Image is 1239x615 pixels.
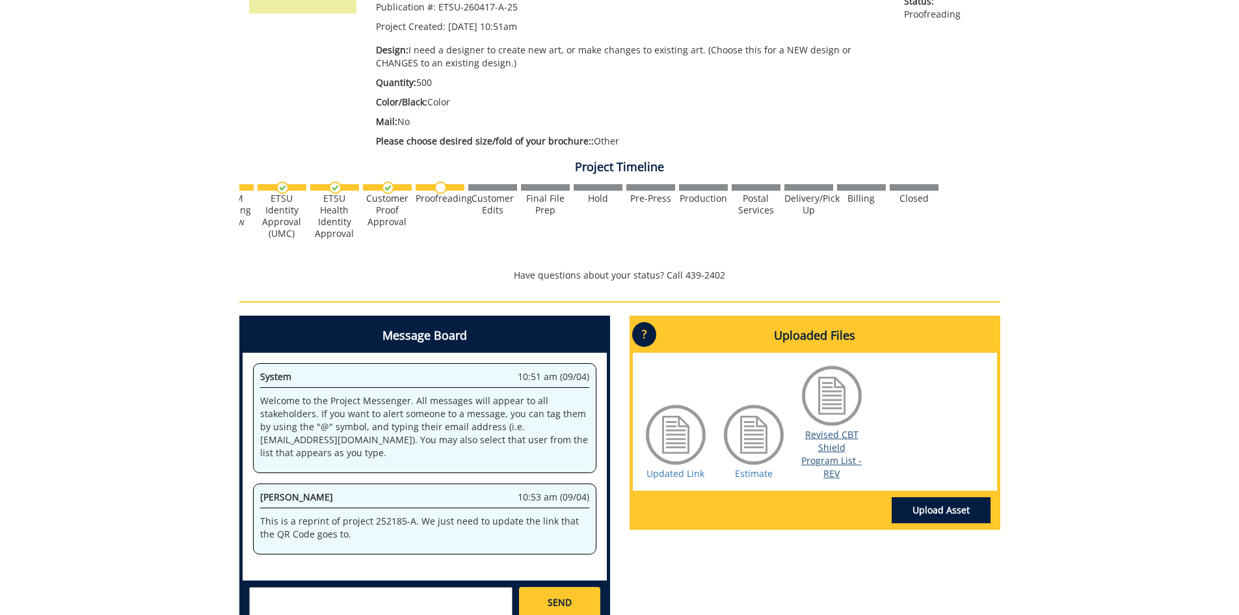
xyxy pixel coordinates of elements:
[574,193,622,204] div: Hold
[548,596,572,609] span: SEND
[376,135,885,148] p: Other
[376,115,397,128] span: Mail:
[239,269,1000,282] p: Have questions about your status? Call 439-2402
[890,193,939,204] div: Closed
[363,193,412,228] div: Customer Proof Approval
[679,193,728,204] div: Production
[260,394,589,459] p: Welcome to the Project Messenger. All messages will appear to all stakeholders. If you want to al...
[892,497,991,523] a: Upload Asset
[626,193,675,204] div: Pre-Press
[260,370,291,383] span: System
[276,182,289,194] img: checkmark
[382,182,394,194] img: checkmark
[801,428,862,480] a: Revised CBT Shield Program List - REV
[376,1,436,13] span: Publication #:
[434,182,447,194] img: no
[632,322,656,347] p: ?
[376,115,885,128] p: No
[416,193,464,204] div: Proofreading
[376,76,885,89] p: 500
[376,135,594,147] span: Please choose desired size/fold of your brochure::
[448,20,517,33] span: [DATE] 10:51am
[735,467,773,480] a: Estimate
[732,193,780,216] div: Postal Services
[376,96,427,108] span: Color/Black:
[376,44,408,56] span: Design:
[260,491,333,503] span: [PERSON_NAME]
[784,193,833,216] div: Delivery/Pick Up
[837,193,886,204] div: Billing
[518,491,589,504] span: 10:53 am (09/04)
[646,467,704,480] a: Updated Link
[376,20,446,33] span: Project Created:
[468,193,517,216] div: Customer Edits
[310,193,359,239] div: ETSU Health Identity Approval
[329,182,341,194] img: checkmark
[260,515,589,541] p: This is a reprint of project 252185-A. We just need to update the link that the QR Code goes to.
[376,44,885,70] p: I need a designer to create new art, or make changes to existing art. (Choose this for a NEW desi...
[518,370,589,383] span: 10:51 am (09/04)
[376,76,416,89] span: Quantity:
[633,319,997,353] h4: Uploaded Files
[239,161,1000,174] h4: Project Timeline
[521,193,570,216] div: Final File Prep
[243,319,607,353] h4: Message Board
[438,1,518,13] span: ETSU-260417-A-25
[376,96,885,109] p: Color
[258,193,306,239] div: ETSU Identity Approval (UMC)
